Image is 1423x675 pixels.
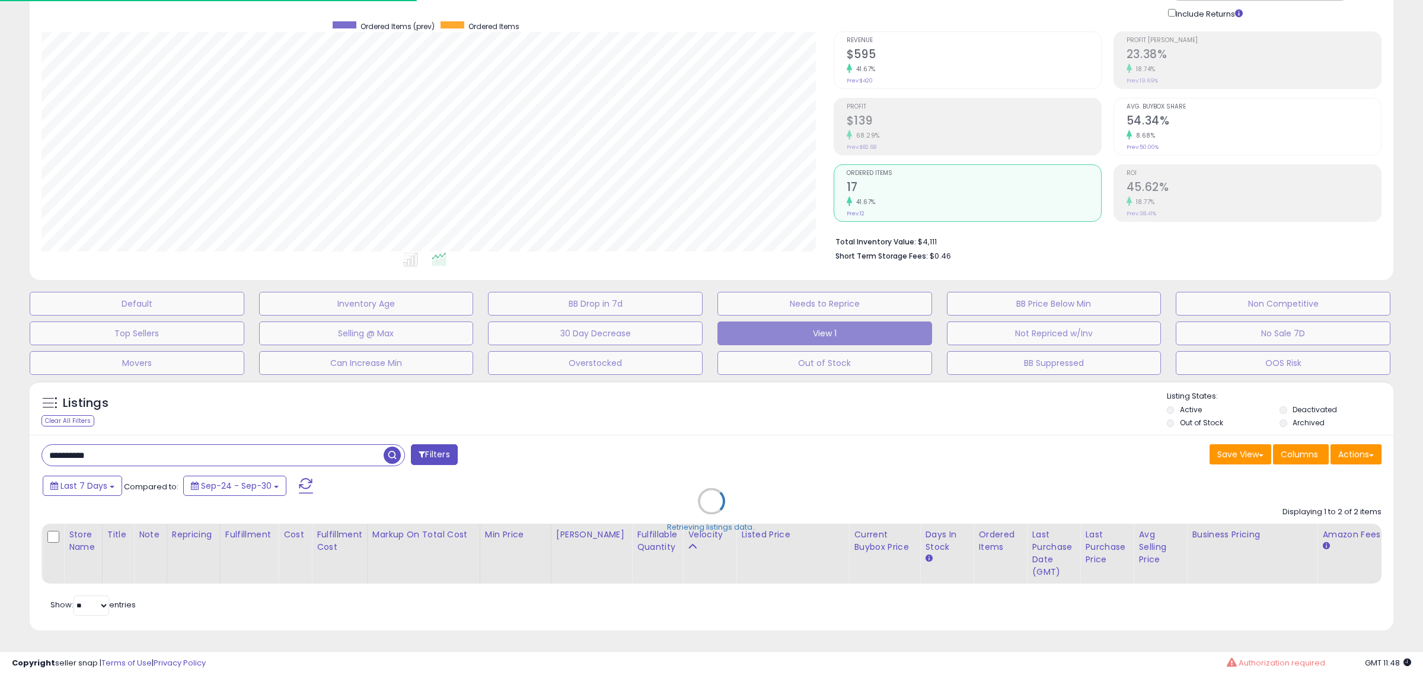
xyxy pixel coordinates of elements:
[1127,77,1158,84] small: Prev: 19.69%
[852,65,876,74] small: 41.67%
[488,292,703,316] button: BB Drop in 7d
[947,351,1162,375] button: BB Suppressed
[847,210,864,217] small: Prev: 12
[1127,114,1381,130] h2: 54.34%
[154,657,206,668] a: Privacy Policy
[30,351,244,375] button: Movers
[947,321,1162,345] button: Not Repriced w/Inv
[30,321,244,345] button: Top Sellers
[259,292,474,316] button: Inventory Age
[947,292,1162,316] button: BB Price Below Min
[667,522,756,533] div: Retrieving listings data..
[847,47,1101,63] h2: $595
[488,351,703,375] button: Overstocked
[847,77,873,84] small: Prev: $420
[1127,144,1159,151] small: Prev: 50.00%
[259,321,474,345] button: Selling @ Max
[1132,131,1156,140] small: 8.68%
[101,657,152,668] a: Terms of Use
[717,292,932,316] button: Needs to Reprice
[852,131,880,140] small: 68.29%
[1365,657,1411,668] span: 2025-10-8 11:48 GMT
[30,292,244,316] button: Default
[360,21,435,31] span: Ordered Items (prev)
[847,180,1101,196] h2: 17
[1132,198,1155,206] small: 18.77%
[488,321,703,345] button: 30 Day Decrease
[847,170,1101,177] span: Ordered Items
[835,234,1373,248] li: $4,111
[1127,104,1381,110] span: Avg. Buybox Share
[1159,7,1257,20] div: Include Returns
[835,251,928,261] b: Short Term Storage Fees:
[1176,292,1390,316] button: Non Competitive
[847,37,1101,44] span: Revenue
[717,351,932,375] button: Out of Stock
[835,237,916,247] b: Total Inventory Value:
[1127,210,1156,217] small: Prev: 38.41%
[1127,37,1381,44] span: Profit [PERSON_NAME]
[852,198,876,206] small: 41.67%
[1127,47,1381,63] h2: 23.38%
[1176,351,1390,375] button: OOS Risk
[847,104,1101,110] span: Profit
[259,351,474,375] button: Can Increase Min
[1132,65,1156,74] small: 18.74%
[1176,321,1390,345] button: No Sale 7D
[1127,180,1381,196] h2: 45.62%
[468,21,519,31] span: Ordered Items
[717,321,932,345] button: View 1
[1127,170,1381,177] span: ROI
[12,658,206,669] div: seller snap | |
[12,657,55,668] strong: Copyright
[930,250,951,262] span: $0.46
[847,114,1101,130] h2: $139
[847,144,876,151] small: Prev: $82.68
